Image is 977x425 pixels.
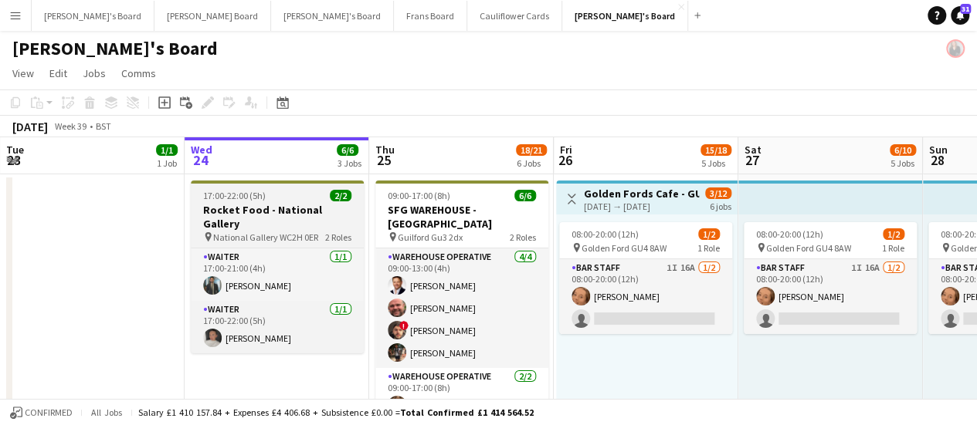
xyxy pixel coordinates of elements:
[6,143,24,157] span: Tue
[8,404,75,421] button: Confirmed
[584,201,699,212] div: [DATE] → [DATE]
[191,301,364,353] app-card-role: Waiter1/117:00-22:00 (5h)[PERSON_NAME]
[271,1,394,31] button: [PERSON_NAME]'s Board
[191,248,364,301] app-card-role: Waiter1/117:00-21:00 (4h)[PERSON_NAME]
[742,151,762,169] span: 27
[946,39,965,58] app-user-avatar: Thomasina Dixon
[213,231,318,243] span: National Gallery WC2H 0ER
[154,1,271,31] button: [PERSON_NAME] Board
[115,63,162,83] a: Comms
[927,151,948,169] span: 28
[510,231,536,243] span: 2 Roles
[398,231,463,243] span: Guilford Gu3 2dx
[49,66,67,80] span: Edit
[96,120,111,132] div: BST
[517,157,546,169] div: 6 Jobs
[514,190,536,201] span: 6/6
[399,321,409,330] span: !
[559,259,732,334] app-card-role: BAR STAFF1I16A1/208:00-20:00 (12h)[PERSON_NAME]
[698,228,720,240] span: 1/2
[375,203,548,231] h3: SFG WAREHOUSE - [GEOGRAPHIC_DATA]
[12,119,48,134] div: [DATE]
[43,63,73,83] a: Edit
[338,157,361,169] div: 3 Jobs
[929,143,948,157] span: Sun
[697,242,720,254] span: 1 Role
[890,157,915,169] div: 5 Jobs
[12,37,218,60] h1: [PERSON_NAME]'s Board
[883,228,904,240] span: 1/2
[756,228,823,240] span: 08:00-20:00 (12h)
[744,222,917,334] app-job-card: 08:00-20:00 (12h)1/2 Golden Ford GU4 8AW1 RoleBAR STAFF1I16A1/208:00-20:00 (12h)[PERSON_NAME]
[203,190,266,201] span: 17:00-22:00 (5h)
[157,157,177,169] div: 1 Job
[191,180,364,353] app-job-card: 17:00-22:00 (5h)2/2Rocket Food - National Gallery National Gallery WC2H 0ER2 RolesWaiter1/117:00-...
[394,1,467,31] button: Frans Board
[388,190,450,201] span: 09:00-17:00 (8h)
[12,66,34,80] span: View
[400,406,534,418] span: Total Confirmed £1 414 564.52
[745,143,762,157] span: Sat
[701,144,731,156] span: 15/18
[88,406,125,418] span: All jobs
[516,144,547,156] span: 18/21
[188,151,212,169] span: 24
[25,407,73,418] span: Confirmed
[51,120,90,132] span: Week 39
[558,151,572,169] span: 26
[375,248,548,368] app-card-role: Warehouse Operative4/409:00-13:00 (4h)[PERSON_NAME][PERSON_NAME]![PERSON_NAME][PERSON_NAME]
[375,143,395,157] span: Thu
[559,222,732,334] app-job-card: 08:00-20:00 (12h)1/2 Golden Ford GU4 8AW1 RoleBAR STAFF1I16A1/208:00-20:00 (12h)[PERSON_NAME]
[582,242,667,254] span: Golden Ford GU4 8AW
[330,190,351,201] span: 2/2
[337,144,358,156] span: 6/6
[766,242,851,254] span: Golden Ford GU4 8AW
[882,242,904,254] span: 1 Role
[701,157,731,169] div: 5 Jobs
[890,144,916,156] span: 6/10
[584,187,699,201] h3: Golden Fords Cafe - GU4 8AW
[191,143,212,157] span: Wed
[562,1,688,31] button: [PERSON_NAME]'s Board
[467,1,562,31] button: Cauliflower Cards
[744,259,917,334] app-card-role: BAR STAFF1I16A1/208:00-20:00 (12h)[PERSON_NAME]
[121,66,156,80] span: Comms
[373,151,395,169] span: 25
[705,187,731,199] span: 3/12
[375,180,548,409] app-job-card: 09:00-17:00 (8h)6/6SFG WAREHOUSE - [GEOGRAPHIC_DATA] Guilford Gu3 2dx2 RolesWarehouse Operative4/...
[560,143,572,157] span: Fri
[325,231,351,243] span: 2 Roles
[191,203,364,231] h3: Rocket Food - National Gallery
[32,1,154,31] button: [PERSON_NAME]'s Board
[6,63,40,83] a: View
[572,228,639,240] span: 08:00-20:00 (12h)
[83,66,106,80] span: Jobs
[710,199,731,212] div: 6 jobs
[138,406,534,418] div: Salary £1 410 157.84 + Expenses £4 406.68 + Subsistence £0.00 =
[960,4,971,14] span: 31
[951,6,969,25] a: 31
[156,144,178,156] span: 1/1
[76,63,112,83] a: Jobs
[4,151,24,169] span: 23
